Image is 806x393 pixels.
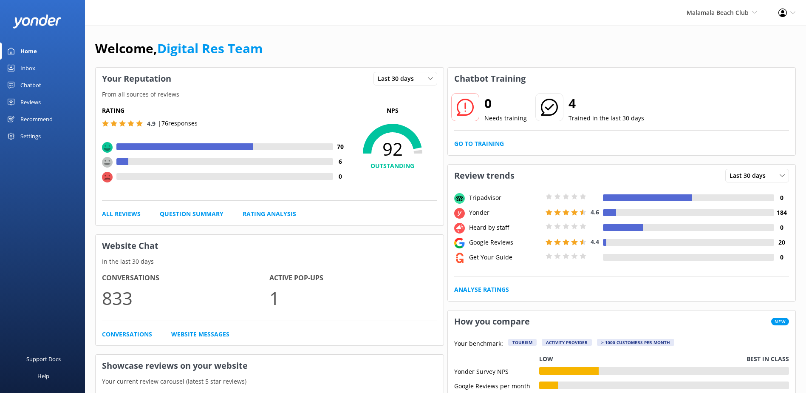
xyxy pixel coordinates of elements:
h3: Chatbot Training [448,68,532,90]
div: Yonder [467,208,543,217]
span: 4.6 [591,208,599,216]
div: Get Your Guide [467,253,543,262]
a: Go to Training [454,139,504,148]
a: Conversations [102,330,152,339]
p: NPS [348,106,437,115]
h4: 184 [774,208,789,217]
h5: Rating [102,106,348,115]
div: Tourism [508,339,537,346]
span: Last 30 days [730,171,771,180]
a: All Reviews [102,209,141,219]
h4: 0 [333,172,348,181]
h4: 70 [333,142,348,151]
div: Settings [20,128,41,145]
h3: Review trends [448,165,521,187]
img: yonder-white-logo.png [13,14,62,28]
div: Inbox [20,60,35,77]
div: Help [37,367,49,384]
div: Yonder Survey NPS [454,367,539,375]
h4: OUTSTANDING [348,161,437,171]
div: Google Reviews per month [454,382,539,389]
p: Needs training [484,114,527,123]
p: Best in class [747,354,789,364]
span: 92 [348,138,437,159]
h4: 0 [774,253,789,262]
div: > 1000 customers per month [597,339,674,346]
div: Google Reviews [467,238,543,247]
h2: 0 [484,93,527,114]
h4: 20 [774,238,789,247]
p: Low [539,354,553,364]
p: 1 [269,284,437,312]
h4: Conversations [102,273,269,284]
p: In the last 30 days [96,257,444,266]
div: Tripadvisor [467,193,543,202]
h2: 4 [568,93,644,114]
h3: Showcase reviews on your website [96,355,444,377]
div: Reviews [20,94,41,111]
p: Your benchmark: [454,339,503,349]
a: Rating Analysis [243,209,296,219]
div: Support Docs [26,350,61,367]
h3: Website Chat [96,235,444,257]
h4: Active Pop-ups [269,273,437,284]
p: Your current review carousel (latest 5 star reviews) [96,377,444,386]
p: 833 [102,284,269,312]
h1: Welcome, [95,38,263,59]
span: New [771,318,789,325]
p: From all sources of reviews [96,90,444,99]
a: Digital Res Team [157,40,263,57]
a: Question Summary [160,209,223,219]
div: Home [20,43,37,60]
div: Recommend [20,111,53,128]
span: 4.9 [147,120,156,128]
p: | 76 responses [158,119,198,128]
h3: Your Reputation [96,68,178,90]
h3: How you compare [448,310,536,333]
div: Activity Provider [542,339,592,346]
span: 4.4 [591,238,599,246]
div: Heard by staff [467,223,543,232]
a: Website Messages [171,330,229,339]
h4: 0 [774,193,789,202]
a: Analyse Ratings [454,285,509,294]
h4: 6 [333,157,348,166]
p: Trained in the last 30 days [568,114,644,123]
h4: 0 [774,223,789,232]
span: Malamala Beach Club [687,9,749,17]
span: Last 30 days [378,74,419,83]
div: Chatbot [20,77,41,94]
